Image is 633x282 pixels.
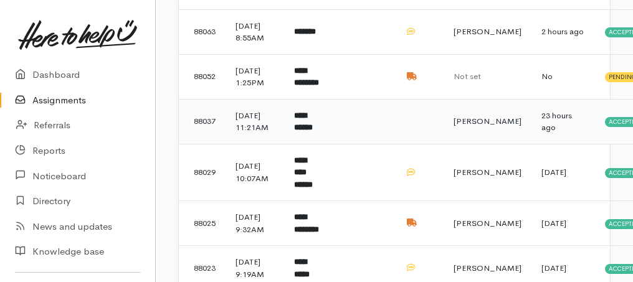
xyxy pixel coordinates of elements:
[179,201,226,246] td: 88025
[454,71,481,82] span: Not set
[454,116,521,126] span: [PERSON_NAME]
[541,167,566,177] time: [DATE]
[541,71,553,82] span: No
[541,263,566,273] time: [DATE]
[179,144,226,201] td: 88029
[541,218,566,228] time: [DATE]
[179,9,226,54] td: 88063
[179,54,226,99] td: 88052
[454,218,521,228] span: [PERSON_NAME]
[226,144,284,201] td: [DATE] 10:07AM
[454,263,521,273] span: [PERSON_NAME]
[226,9,284,54] td: [DATE] 8:55AM
[226,99,284,144] td: [DATE] 11:21AM
[541,26,584,37] time: 2 hours ago
[226,54,284,99] td: [DATE] 1:25PM
[541,110,572,133] time: 23 hours ago
[454,26,521,37] span: [PERSON_NAME]
[454,167,521,177] span: [PERSON_NAME]
[226,201,284,246] td: [DATE] 9:32AM
[179,99,226,144] td: 88037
